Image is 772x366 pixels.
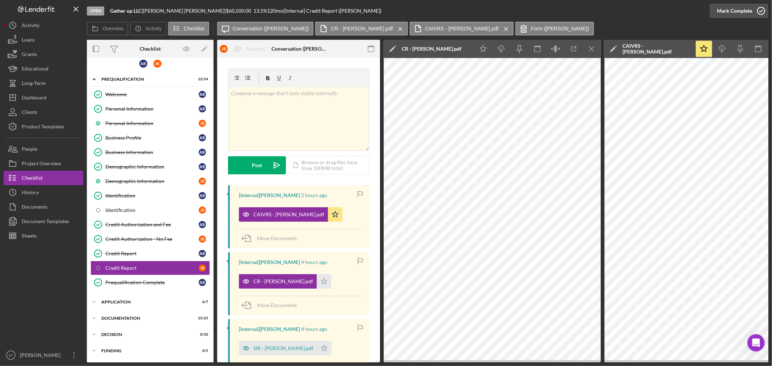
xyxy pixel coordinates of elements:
div: Nevertheless, I edited the form in our back end. Can you please try again? and sorry for the inco... [6,128,119,158]
div: Credit Report [105,251,199,256]
div: Credit Authorization - No Fee [105,236,199,242]
label: Activity [145,26,161,31]
button: Grants [4,47,83,61]
div: J B [199,235,206,243]
div: Document Templates [22,214,69,230]
time: 2025-08-20 12:14 [301,192,327,198]
a: Activity [4,18,83,33]
div: Erika says… [6,76,139,97]
div: Close [127,3,140,16]
div: Erika says… [6,163,139,192]
div: Identification [105,193,199,199]
label: Form ([PERSON_NAME]) [531,26,589,31]
div: A B [199,149,206,156]
label: Checklist [184,26,204,31]
a: Credit Authorization - No FeeJB [90,232,210,246]
text: EF [9,353,13,357]
div: Prequalification [101,77,190,81]
div: Prequalification Complete [105,280,199,285]
div: Demographic Information [105,164,199,170]
a: Business InformationAB [90,145,210,159]
a: Long-Term [4,76,83,90]
div: Reassign [246,42,265,56]
textarea: Message… [6,222,139,234]
label: Overview [102,26,123,31]
div: A B [199,134,206,141]
div: SIR - [PERSON_NAME].pdf [253,345,313,351]
button: Overview [87,22,128,35]
button: Post [228,156,286,174]
div: his DOB is [DEMOGRAPHIC_DATA] [42,76,139,91]
button: Mark Complete [710,4,768,18]
a: Sheets [4,229,83,243]
div: 15 / 25 [195,316,208,320]
div: J B [199,120,206,127]
div: I see, can you please send me the email address for the project so I can look it up? [12,102,113,123]
div: ok ill have him go in and complete it now. [32,168,133,182]
div: J B [199,264,206,272]
button: Move Documents [239,296,304,314]
div: 0 / 10 [195,332,208,337]
button: CR - [PERSON_NAME].pdf [239,274,331,289]
h1: [PERSON_NAME] [35,4,82,9]
div: J B [199,207,206,214]
time: 2025-08-20 10:13 [301,259,327,265]
span: Move Documents [257,302,297,308]
div: J B [220,45,228,53]
button: Document Templates [4,214,83,229]
div: Identification [105,207,199,213]
div: $60,500.00 [226,8,253,14]
a: WelcomeAB [90,87,210,102]
div: 13.5 % [253,8,267,14]
div: A B [199,163,206,170]
div: CR - [PERSON_NAME].pdf [402,46,461,52]
div: Checklist [22,171,43,187]
div: Credit Authorization and Fee [105,222,199,227]
a: Loans [4,33,83,47]
button: Emoji picker [11,237,17,243]
div: Nevertheless, I edited the form in our back end. Can you please try again? and sorry for the inco... [12,132,113,154]
time: 2025-08-20 10:13 [301,326,327,332]
div: Christina says… [6,204,139,243]
div: Dashboard [22,90,46,107]
button: Activity [130,22,166,35]
a: IdentificationAB [90,188,210,203]
div: [Internal] [PERSON_NAME] [239,326,300,332]
button: Checklist [168,22,209,35]
button: Educational [4,61,83,76]
a: Product Templates [4,119,83,134]
div: Co borrower for Gather up cannot submit credit authorization as his DOB is coming up before [DEMO... [26,7,139,44]
a: Checklist [4,171,83,185]
div: Select a date after [[DATE]] and before [[DATE]] [26,45,139,75]
div: A B [199,91,206,98]
div: People [22,142,37,158]
a: Demographic InformationJB [90,174,210,188]
div: CAIVRS - [PERSON_NAME].pdf [623,43,691,55]
div: A B [199,250,206,257]
div: Decision [101,332,190,337]
div: Welcome [105,91,199,97]
div: Sheets [22,229,37,245]
a: Credit ReportJB [90,261,210,275]
div: Erika says… [6,7,139,45]
div: Co borrower for Gather up cannot submit credit authorization as his DOB is coming up before [DEMO... [32,12,133,40]
button: CAIVRS - [PERSON_NAME].pdf [239,207,342,222]
div: Personal Information [105,106,199,112]
a: History [4,185,83,200]
div: New messages divider [6,198,139,199]
div: Checklist [140,46,161,52]
button: Dashboard [4,90,83,105]
div: A B [199,105,206,112]
span: Move Documents [257,235,297,241]
button: Home [113,3,127,17]
div: Product Templates [22,119,64,136]
div: Credit Report [105,265,199,271]
button: People [4,142,83,156]
label: Conversation ([PERSON_NAME]) [233,26,309,31]
a: Demographic InformationAB [90,159,210,174]
div: 120 mo [267,8,283,14]
div: Select a date after [[DATE]] and before [[DATE]] [32,50,133,71]
iframe: Intercom live chat [747,334,765,352]
button: CR - [PERSON_NAME].pdf [315,22,408,35]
